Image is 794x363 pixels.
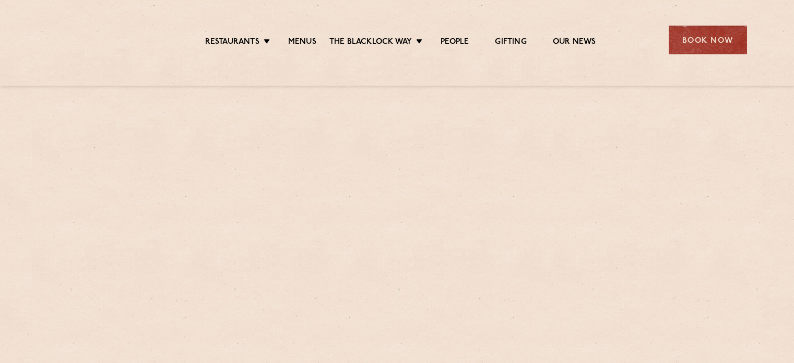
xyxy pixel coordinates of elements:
[495,37,526,49] a: Gifting
[669,26,747,54] div: Book Now
[441,37,469,49] a: People
[553,37,596,49] a: Our News
[205,37,259,49] a: Restaurants
[48,10,138,70] img: svg%3E
[329,37,412,49] a: The Blacklock Way
[288,37,316,49] a: Menus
